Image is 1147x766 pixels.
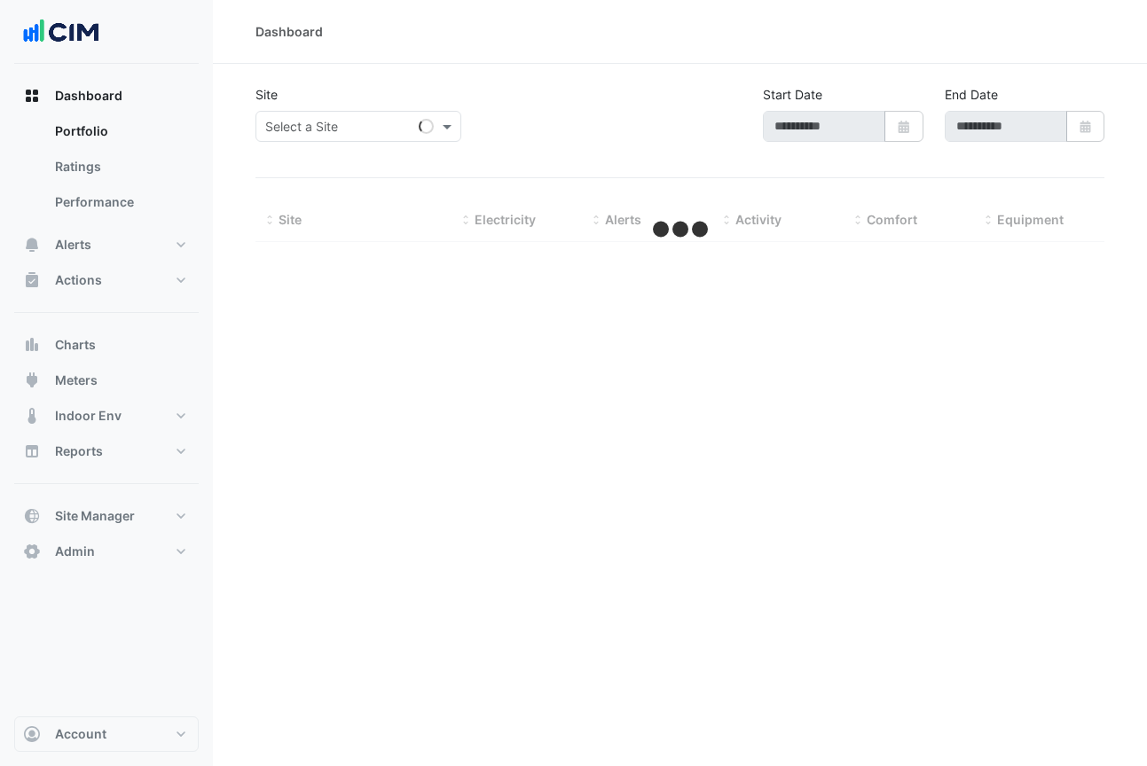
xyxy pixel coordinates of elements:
[23,371,41,389] app-icon: Meters
[23,87,41,105] app-icon: Dashboard
[763,85,822,104] label: Start Date
[14,78,199,113] button: Dashboard
[14,434,199,469] button: Reports
[279,212,302,227] span: Site
[55,336,96,354] span: Charts
[55,543,95,560] span: Admin
[735,212,782,227] span: Activity
[23,336,41,354] app-icon: Charts
[14,534,199,569] button: Admin
[14,398,199,434] button: Indoor Env
[475,212,536,227] span: Electricity
[945,85,998,104] label: End Date
[55,507,135,525] span: Site Manager
[55,725,106,743] span: Account
[55,442,103,460] span: Reports
[14,227,199,262] button: Alerts
[41,184,199,220] a: Performance
[997,212,1064,227] span: Equipment
[14,327,199,363] button: Charts
[55,371,98,389] span: Meters
[14,113,199,227] div: Dashboard
[41,149,199,184] a: Ratings
[55,87,122,105] span: Dashboard
[14,498,199,534] button: Site Manager
[14,262,199,298] button: Actions
[23,236,41,254] app-icon: Alerts
[55,407,122,425] span: Indoor Env
[21,14,101,50] img: Company Logo
[55,236,91,254] span: Alerts
[14,716,199,752] button: Account
[23,442,41,460] app-icon: Reports
[41,113,199,149] a: Portfolio
[23,407,41,425] app-icon: Indoor Env
[23,507,41,525] app-icon: Site Manager
[867,212,917,227] span: Comfort
[55,271,102,289] span: Actions
[605,212,641,227] span: Alerts
[255,22,323,41] div: Dashboard
[23,543,41,560] app-icon: Admin
[14,363,199,398] button: Meters
[255,85,278,104] label: Site
[23,271,41,289] app-icon: Actions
